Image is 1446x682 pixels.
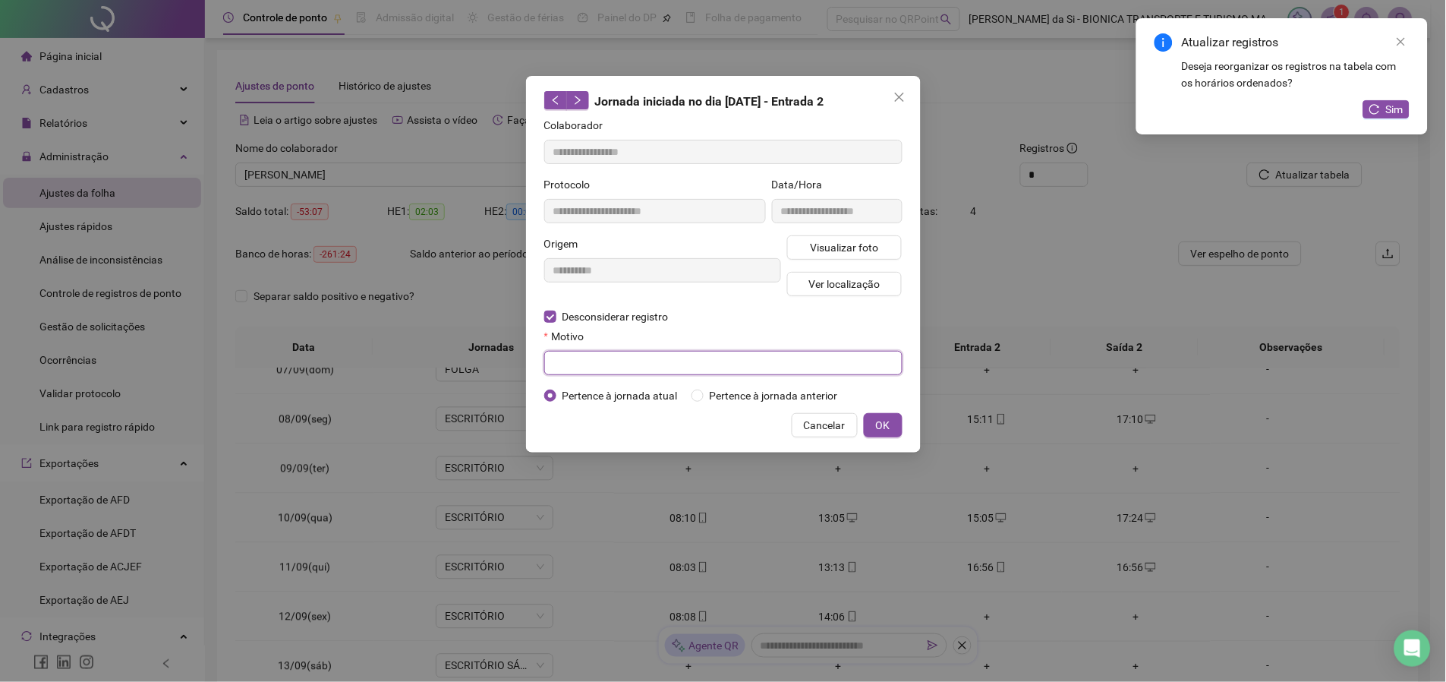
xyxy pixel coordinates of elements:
[792,413,858,437] button: Cancelar
[808,276,880,292] span: Ver localização
[893,91,906,103] span: close
[887,85,912,109] button: Close
[804,417,846,434] span: Cancelar
[1363,100,1410,118] button: Sim
[544,235,588,252] label: Origem
[876,417,890,434] span: OK
[1394,630,1431,667] div: Open Intercom Messenger
[544,117,613,134] label: Colaborador
[566,91,589,109] button: right
[544,91,903,111] div: Jornada iniciada no dia [DATE] - Entrada 2
[787,272,903,296] button: Ver localização
[1182,33,1410,52] div: Atualizar registros
[1396,36,1407,47] span: close
[772,176,833,193] label: Data/Hora
[1155,33,1173,52] span: info-circle
[1182,58,1410,91] div: Deseja reorganizar os registros na tabela com os horários ordenados?
[704,387,844,404] span: Pertence à jornada anterior
[810,239,878,256] span: Visualizar foto
[544,328,594,345] label: Motivo
[556,387,684,404] span: Pertence à jornada atual
[544,176,600,193] label: Protocolo
[544,91,567,109] button: left
[572,95,583,106] span: right
[787,235,903,260] button: Visualizar foto
[864,413,903,437] button: OK
[1393,33,1410,50] a: Close
[550,95,561,106] span: left
[556,308,675,325] span: Desconsiderar registro
[1369,104,1380,115] span: reload
[1386,101,1403,118] span: Sim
